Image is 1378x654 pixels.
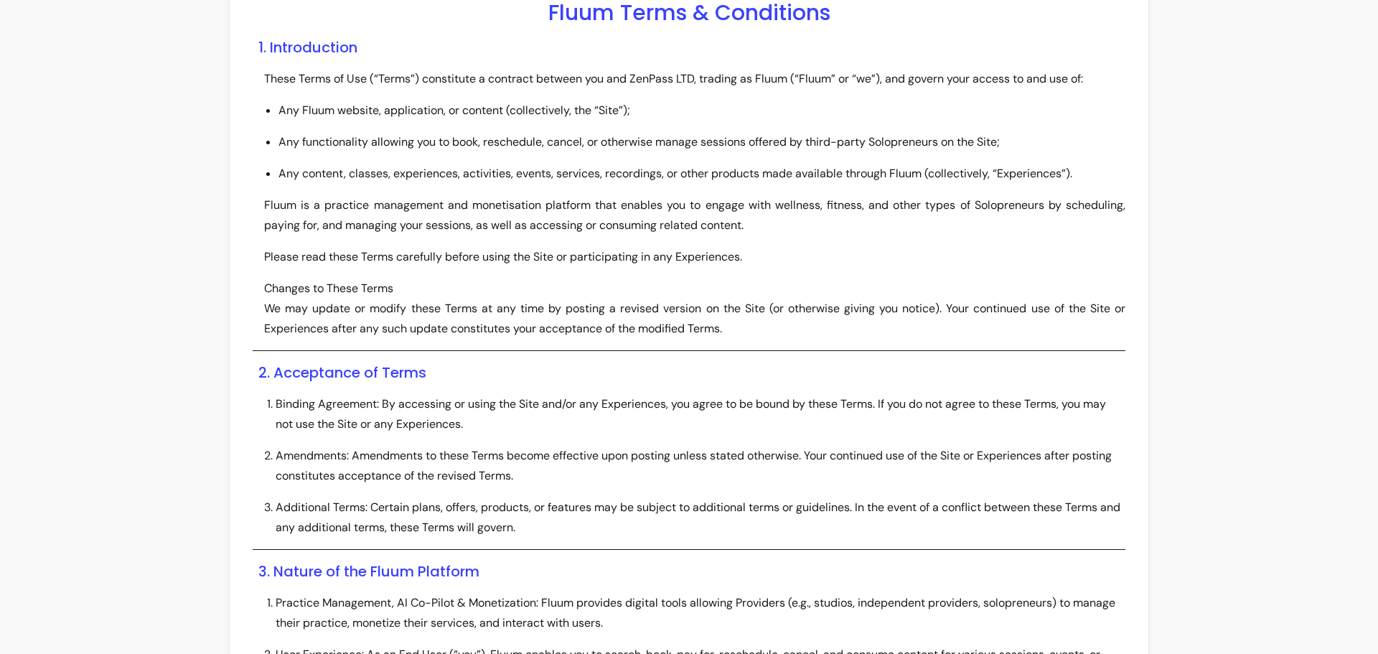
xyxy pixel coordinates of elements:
[278,132,1125,152] li: Any functionality allowing you to book, reschedule, cancel, or otherwise manage sessions offered ...
[276,446,1125,486] li: Amendments: Amendments to these Terms become effective upon posting unless stated otherwise. Your...
[276,593,1125,633] li: Practice Management, AI Co-Pilot & Monetization: Fluum provides digital tools allowing Providers ...
[278,101,1125,121] li: Any Fluum website, application, or content (collectively, the “Site”);
[258,363,1125,383] h3: 2. Acceptance of Terms
[264,279,1125,339] p: Changes to These Terms We may update or modify these Terms at any time by posting a revised versi...
[276,394,1125,434] li: Binding Agreement: By accessing or using the Site and/or any Experiences, you agree to be bound b...
[264,247,1125,267] p: Please read these Terms carefully before using the Site or participating in any Experiences.
[264,69,1125,89] p: These Terms of Use (“Terms”) constitute a contract between you and ZenPass LTD, trading as Fluum ...
[276,497,1125,538] li: Additional Terms: Certain plans, offers, products, or features may be subject to additional terms...
[258,561,1125,581] h3: 3. Nature of the Fluum Platform
[258,37,1125,57] h3: 1. Introduction
[264,195,1125,235] p: Fluum is a practice management and monetisation platform that enables you to engage with wellness...
[278,164,1125,184] li: Any content, classes, experiences, activities, events, services, recordings, or other products ma...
